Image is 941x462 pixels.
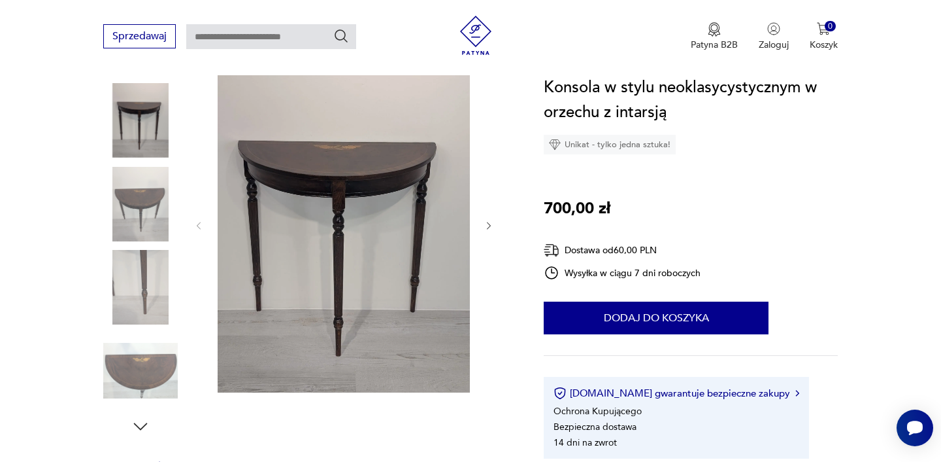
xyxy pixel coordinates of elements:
p: Zaloguj [759,39,789,51]
img: Patyna - sklep z meblami i dekoracjami vintage [456,16,495,55]
img: Zdjęcie produktu Konsola w stylu neoklasycystycznym w orzechu z intarsją [103,83,178,158]
li: Ochrona Kupującego [553,405,642,418]
button: [DOMAIN_NAME] gwarantuje bezpieczne zakupy [553,387,799,400]
h1: Konsola w stylu neoklasycystycznym w orzechu z intarsją [544,75,837,125]
img: Ikona diamentu [549,139,561,151]
a: Ikona medaluPatyna B2B [691,22,738,51]
button: Szukaj [333,28,349,44]
img: Ikona certyfikatu [553,387,567,400]
button: 0Koszyk [810,22,838,51]
button: Patyna B2B [691,22,738,51]
div: 0 [825,21,836,32]
p: Koszyk [810,39,838,51]
img: Zdjęcie produktu Konsola w stylu neoklasycystycznym w orzechu z intarsją [103,334,178,408]
li: Bezpieczna dostawa [553,421,636,433]
li: 14 dni na zwrot [553,436,617,449]
a: Sprzedawaj [103,33,176,42]
div: Dostawa od 60,00 PLN [544,242,701,258]
img: Ikona koszyka [817,22,830,35]
img: Ikona strzałki w prawo [795,390,799,397]
img: Zdjęcie produktu Konsola w stylu neoklasycystycznym w orzechu z intarsją [103,250,178,325]
button: Dodaj do koszyka [544,302,768,334]
p: Patyna B2B [691,39,738,51]
button: Sprzedawaj [103,24,176,48]
div: Wysyłka w ciągu 7 dni roboczych [544,265,701,281]
div: Unikat - tylko jedna sztuka! [544,135,676,154]
img: Zdjęcie produktu Konsola w stylu neoklasycystycznym w orzechu z intarsją [103,167,178,241]
img: Ikonka użytkownika [767,22,780,35]
p: 700,00 zł [544,196,610,221]
img: Ikona medalu [708,22,721,37]
button: Zaloguj [759,22,789,51]
iframe: Smartsupp widget button [897,410,933,446]
img: Ikona dostawy [544,242,559,258]
img: Zdjęcie produktu Konsola w stylu neoklasycystycznym w orzechu z intarsją [218,57,470,393]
